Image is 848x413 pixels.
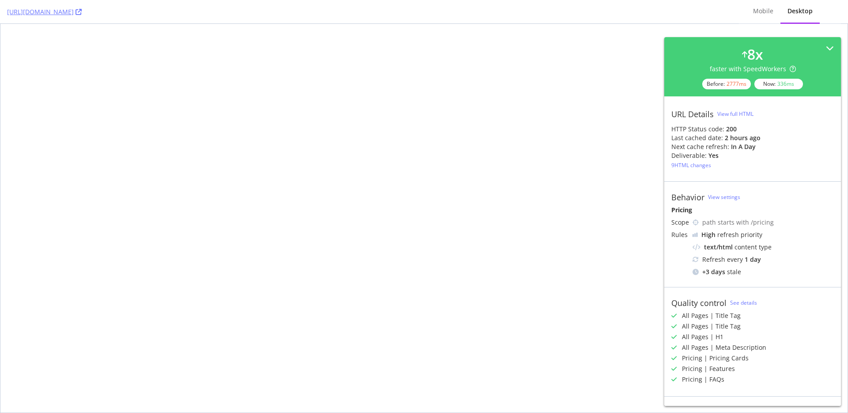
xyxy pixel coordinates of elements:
[682,322,741,331] div: All Pages | Title Tag
[702,218,834,227] div: path starts with /pricing
[671,192,704,202] div: Behavior
[682,311,741,320] div: All Pages | Title Tag
[717,110,753,118] div: View full HTML
[671,230,689,239] div: Rules
[710,65,796,73] div: faster with SpeedWorkers
[671,134,723,142] div: Last cached date:
[671,151,707,160] div: Deliverable:
[693,268,834,276] div: stale
[671,298,727,308] div: Quality control
[671,160,711,171] button: 9HTML changes
[682,364,735,373] div: Pricing | Features
[731,142,756,151] div: in a day
[717,107,753,121] button: View full HTML
[730,299,757,306] a: See details
[787,7,813,15] div: Desktop
[708,151,719,160] div: Yes
[671,125,834,134] div: HTTP Status code:
[702,79,751,89] div: Before:
[753,7,773,15] div: Mobile
[671,218,689,227] div: Scope
[671,109,714,119] div: URL Details
[682,375,724,384] div: Pricing | FAQs
[671,142,729,151] div: Next cache refresh:
[693,255,834,264] div: Refresh every
[701,230,762,239] div: refresh priority
[708,193,740,201] a: View settings
[747,44,763,65] div: 8 x
[682,333,723,341] div: All Pages | H1
[777,80,794,88] div: 336 ms
[701,230,715,239] div: High
[725,134,761,142] div: 2 hours ago
[693,243,834,252] div: content type
[704,243,733,252] div: text/html
[693,233,698,237] img: cRr4yx4cyByr8BeLxltRlzBPIAAAAAElFTkSuQmCC
[671,161,711,169] div: 9 HTML changes
[671,206,834,214] div: Pricing
[726,125,737,133] strong: 200
[745,255,761,264] div: 1 day
[682,343,766,352] div: All Pages | Meta Description
[702,268,725,276] div: + 3 days
[7,8,82,16] a: [URL][DOMAIN_NAME]
[727,80,746,88] div: 2777 ms
[754,79,803,89] div: Now:
[682,354,749,363] div: Pricing | Pricing Cards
